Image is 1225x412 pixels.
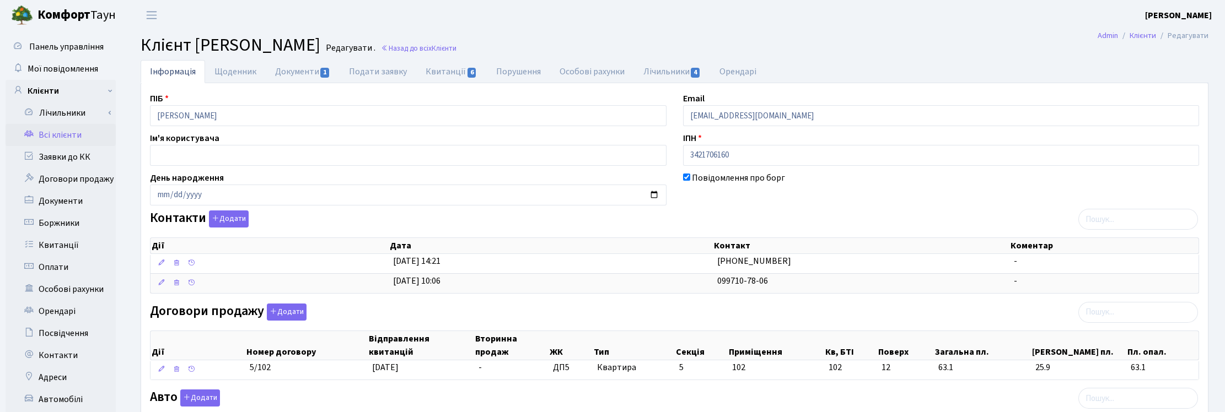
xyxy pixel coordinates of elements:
button: Переключити навігацію [138,6,165,24]
span: 25.9 [1035,361,1122,374]
span: 1 [320,68,329,78]
a: Контакти [6,344,116,366]
span: 6 [468,68,476,78]
img: logo.png [11,4,33,26]
a: Лічильники [13,102,116,124]
span: Панель управління [29,41,104,53]
span: 4 [691,68,700,78]
input: Пошук... [1078,388,1198,409]
button: Контакти [209,210,249,227]
a: Додати [264,301,307,321]
span: [DATE] 14:21 [393,255,440,267]
a: Лічильники [634,60,710,83]
a: Оплати [6,256,116,278]
span: 5/102 [250,361,271,373]
button: Авто [180,389,220,406]
li: Редагувати [1156,30,1208,42]
a: Додати [178,388,220,407]
span: 63.1 [938,361,1027,374]
a: [PERSON_NAME] [1145,9,1212,22]
a: Автомобілі [6,388,116,410]
span: Клієнт [PERSON_NAME] [141,32,320,58]
a: Панель управління [6,36,116,58]
th: Номер договору [245,331,368,360]
a: Квитанції [6,234,116,256]
span: ДП5 [553,361,588,374]
span: 12 [882,361,930,374]
a: Admin [1098,30,1118,41]
a: Орендарі [710,60,766,83]
span: Таун [37,6,116,25]
span: - [479,361,482,373]
th: Секція [675,331,728,360]
span: 5 [679,361,684,373]
a: Всі клієнти [6,124,116,146]
small: Редагувати . [324,43,375,53]
a: Клієнти [1130,30,1156,41]
a: Документи [266,60,340,83]
th: Поверх [877,331,934,360]
button: Договори продажу [267,303,307,321]
a: Заявки до КК [6,146,116,168]
label: Договори продажу [150,303,307,321]
a: Посвідчення [6,322,116,344]
label: Авто [150,389,220,406]
th: Дії [151,331,245,360]
label: День народження [150,171,224,185]
span: [DATE] 10:06 [393,275,440,287]
span: - [1014,255,1017,267]
span: Мої повідомлення [28,63,98,75]
th: Пл. опал. [1126,331,1199,360]
input: Пошук... [1078,209,1198,230]
th: ЖК [549,331,593,360]
b: Комфорт [37,6,90,24]
span: Квартира [597,361,670,374]
span: Клієнти [432,43,456,53]
label: Ім'я користувача [150,132,219,145]
span: [DATE] [372,361,399,373]
b: [PERSON_NAME] [1145,9,1212,21]
th: Дата [389,238,713,253]
nav: breadcrumb [1081,24,1225,47]
th: Приміщення [728,331,824,360]
a: Особові рахунки [550,60,634,83]
a: Квитанції [416,60,486,83]
th: Кв, БТІ [824,331,877,360]
a: Орендарі [6,300,116,322]
label: Email [683,92,705,105]
a: Договори продажу [6,168,116,190]
th: Вторинна продаж [474,331,549,360]
a: Щоденник [205,60,266,83]
span: - [1014,275,1017,287]
th: [PERSON_NAME] пл. [1031,331,1126,360]
a: Документи [6,190,116,212]
input: Пошук... [1078,302,1198,323]
a: Особові рахунки [6,278,116,300]
label: ІПН [683,132,702,145]
th: Відправлення квитанцій [368,331,475,360]
th: Тип [593,331,675,360]
a: Додати [206,209,249,228]
span: [PHONE_NUMBER] [717,255,791,267]
a: Мої повідомлення [6,58,116,80]
span: 63.1 [1131,361,1194,374]
a: Боржники [6,212,116,234]
th: Загальна пл. [934,331,1031,360]
th: Контакт [713,238,1009,253]
label: Повідомлення про борг [692,171,785,185]
a: Клієнти [6,80,116,102]
th: Дії [151,238,389,253]
th: Коментар [1009,238,1199,253]
a: Адреси [6,366,116,388]
label: ПІБ [150,92,169,105]
a: Інформація [141,60,205,83]
label: Контакти [150,210,249,227]
span: 102 [732,361,745,373]
a: Порушення [487,60,550,83]
span: 099710-78-06 [717,275,768,287]
a: Подати заявку [340,60,416,83]
span: 102 [829,361,873,374]
a: Назад до всіхКлієнти [381,43,456,53]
